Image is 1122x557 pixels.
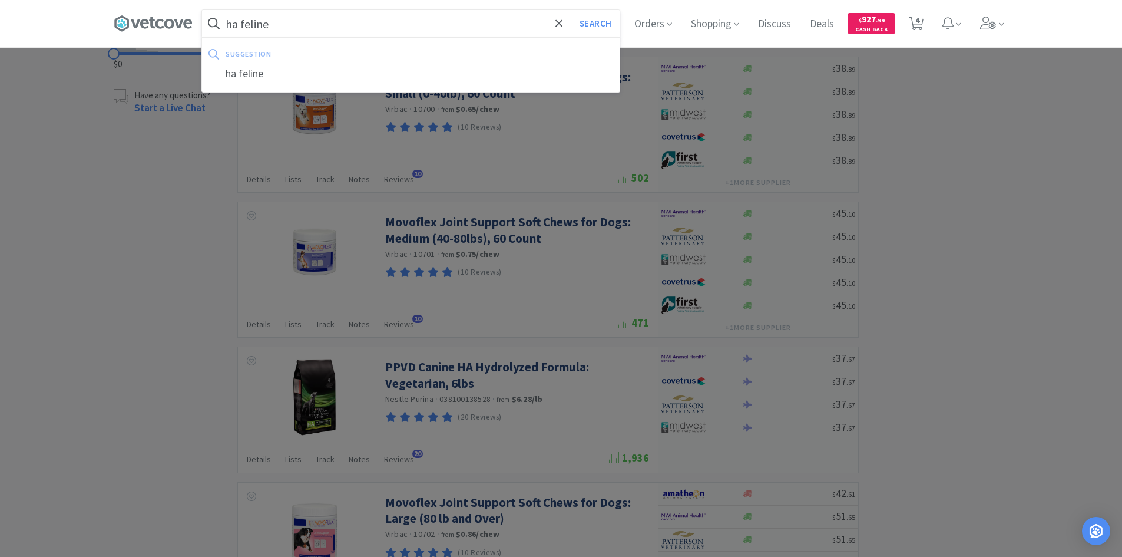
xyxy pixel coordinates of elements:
a: Discuss [753,19,796,29]
div: Open Intercom Messenger [1082,517,1110,545]
div: ha feline [202,63,620,85]
button: Search [571,10,620,37]
span: 927 [859,14,885,25]
a: 4 [904,20,928,31]
a: $927.99Cash Back [848,8,895,39]
span: Cash Back [855,27,888,34]
a: Deals [805,19,839,29]
input: Search by item, sku, manufacturer, ingredient, size... [202,10,620,37]
span: $ [859,17,862,24]
span: . 99 [876,17,885,24]
div: suggestion [226,45,442,63]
